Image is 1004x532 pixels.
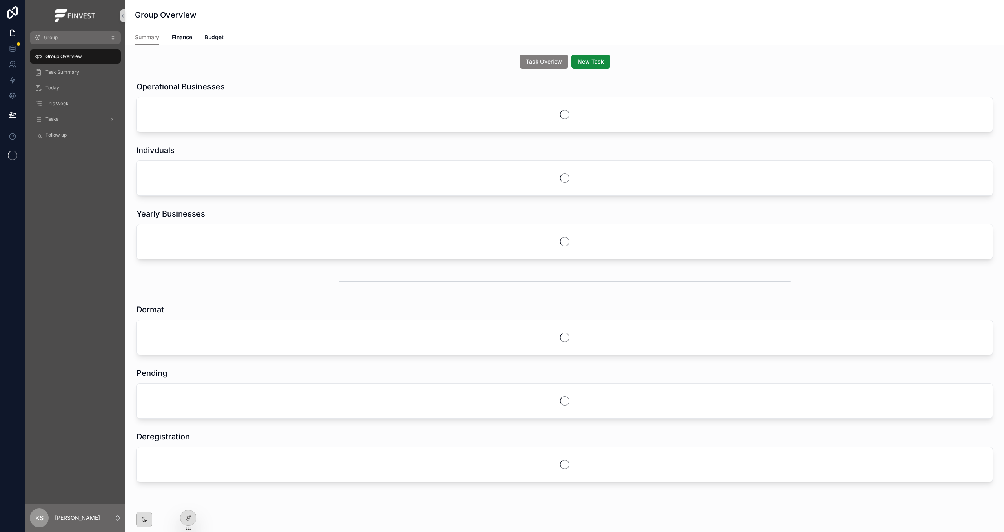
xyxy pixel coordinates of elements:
div: scrollable content [25,44,125,152]
img: App logo [55,9,96,22]
button: Task Overiew [520,55,568,69]
span: Follow up [45,132,67,138]
a: Tasks [30,112,121,126]
span: Group Overview [45,53,82,60]
button: New Task [571,55,610,69]
p: [PERSON_NAME] [55,514,100,522]
h1: Deregistration [136,431,190,442]
span: Tasks [45,116,58,122]
h1: Operational Businesses [136,81,225,92]
a: Summary [135,30,159,45]
h1: Group Overview [135,9,196,20]
h1: Indivduals [136,145,175,156]
span: Task Summary [45,69,79,75]
a: Today [30,81,121,95]
span: Group [44,35,58,41]
a: Follow up [30,128,121,142]
a: Budget [205,30,224,46]
span: Today [45,85,59,91]
span: Finance [172,33,192,41]
span: Summary [135,33,159,41]
h1: Pending [136,368,167,379]
h1: Dormat [136,304,164,315]
span: Budget [205,33,224,41]
span: Task Overiew [526,58,562,66]
a: Task Summary [30,65,121,79]
a: Finance [172,30,192,46]
span: KS [35,513,44,523]
h1: Yearly Businesses [136,208,205,219]
button: Group [30,31,121,44]
a: This Week [30,97,121,111]
span: New Task [578,58,604,66]
a: Group Overview [30,49,121,64]
span: This Week [45,100,69,107]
